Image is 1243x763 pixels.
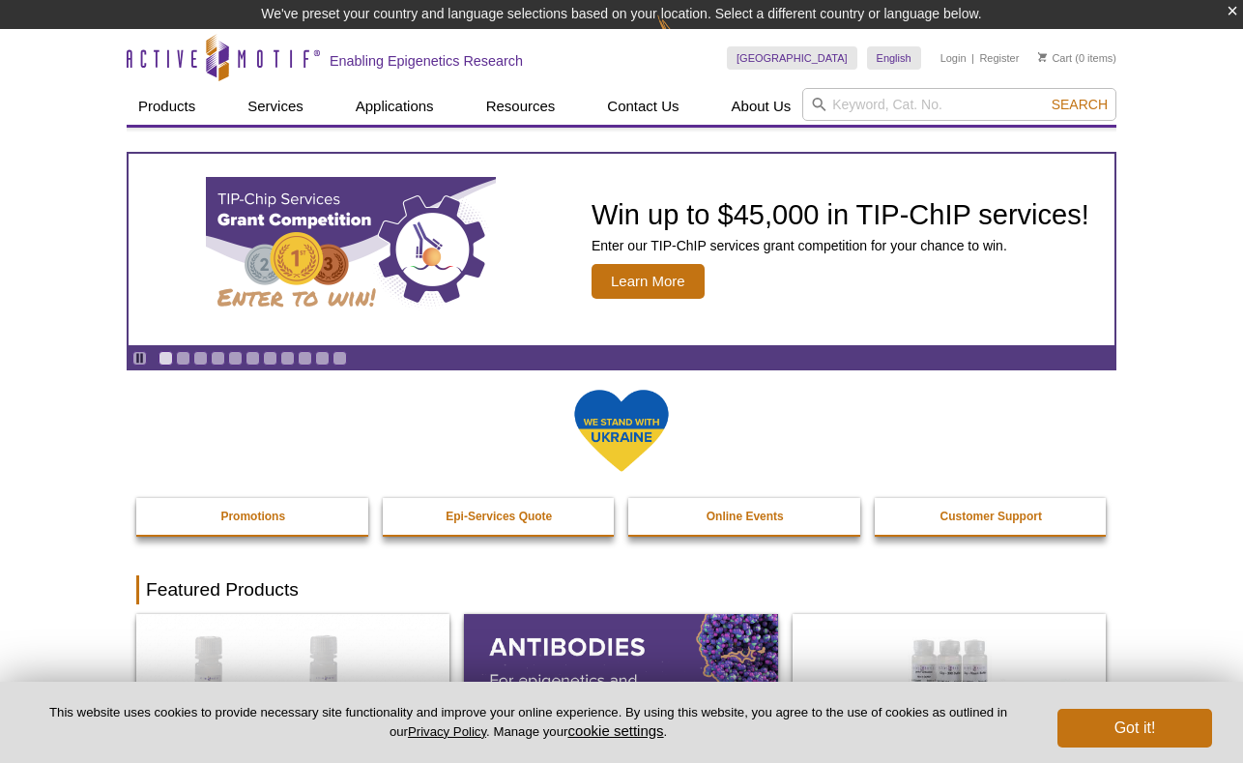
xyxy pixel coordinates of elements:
a: Go to slide 5 [228,351,243,366]
h2: Enabling Epigenetics Research [330,52,523,70]
h2: Win up to $45,000 in TIP-ChIP services! [592,200,1089,229]
a: Go to slide 10 [315,351,330,366]
img: Change Here [657,15,708,60]
a: Go to slide 7 [263,351,277,366]
a: Promotions [136,498,370,535]
span: Learn More [592,264,705,299]
li: (0 items) [1038,46,1116,70]
a: Login [940,51,967,65]
a: Go to slide 1 [159,351,173,366]
img: We Stand With Ukraine [573,388,670,474]
a: Go to slide 11 [332,351,347,366]
a: Epi-Services Quote [383,498,617,535]
li: | [971,46,974,70]
a: Go to slide 2 [176,351,190,366]
a: Customer Support [875,498,1109,535]
a: Services [236,88,315,125]
h2: Featured Products [136,575,1107,604]
a: Toggle autoplay [132,351,147,366]
a: Register [979,51,1019,65]
a: Products [127,88,207,125]
img: Your Cart [1038,52,1047,62]
img: TIP-ChIP Services Grant Competition [206,177,496,322]
a: Contact Us [595,88,690,125]
p: Enter our TIP-ChIP services grant competition for your chance to win. [592,237,1089,254]
button: Search [1046,96,1113,113]
a: TIP-ChIP Services Grant Competition Win up to $45,000 in TIP-ChIP services! Enter our TIP-ChIP se... [129,154,1114,345]
a: Go to slide 3 [193,351,208,366]
a: Go to slide 8 [280,351,295,366]
a: Cart [1038,51,1072,65]
a: Go to slide 6 [246,351,260,366]
a: English [867,46,921,70]
button: cookie settings [567,722,663,739]
strong: Online Events [707,510,784,523]
a: Privacy Policy [408,724,486,739]
input: Keyword, Cat. No. [802,88,1116,121]
strong: Customer Support [940,510,1042,523]
a: About Us [720,88,803,125]
a: Online Events [628,498,862,535]
strong: Promotions [220,510,285,523]
a: Go to slide 9 [298,351,312,366]
button: Got it! [1057,709,1212,748]
a: Applications [344,88,446,125]
span: Search [1052,97,1108,112]
p: This website uses cookies to provide necessary site functionality and improve your online experie... [31,704,1026,741]
a: [GEOGRAPHIC_DATA] [727,46,857,70]
strong: Epi-Services Quote [446,510,552,523]
a: Go to slide 4 [211,351,225,366]
a: Resources [475,88,567,125]
article: TIP-ChIP Services Grant Competition [129,154,1114,345]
